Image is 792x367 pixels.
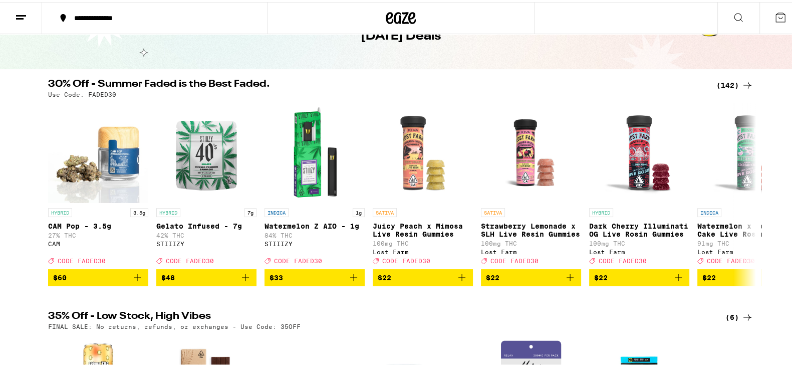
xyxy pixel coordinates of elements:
[274,256,322,262] span: CODE FADED30
[48,101,148,267] a: Open page for CAM Pop - 3.5g from CAM
[589,101,689,267] a: Open page for Dark Cherry Illuminati OG Live Rosin Gummies from Lost Farm
[265,230,365,237] p: 84% THC
[265,220,365,228] p: Watermelon Z AIO - 1g
[48,89,116,96] p: Use Code: FADED30
[481,101,581,201] img: Lost Farm - Strawberry Lemonade x SLH Live Resin Gummies
[481,101,581,267] a: Open page for Strawberry Lemonade x SLH Live Resin Gummies from Lost Farm
[589,101,689,201] img: Lost Farm - Dark Cherry Illuminati OG Live Rosin Gummies
[48,206,72,215] p: HYBRID
[481,247,581,253] div: Lost Farm
[589,206,613,215] p: HYBRID
[48,309,704,321] h2: 35% Off - Low Stock, High Vibes
[156,239,256,245] div: STIIIZY
[373,238,473,245] p: 100mg THC
[156,101,256,267] a: Open page for Gelato Infused - 7g from STIIIZY
[265,101,365,201] img: STIIIZY - Watermelon Z AIO - 1g
[716,77,753,89] a: (142)
[594,272,608,280] span: $22
[48,239,148,245] div: CAM
[725,309,753,321] a: (6)
[156,220,256,228] p: Gelato Infused - 7g
[361,26,441,43] h1: [DATE] Deals
[156,206,180,215] p: HYBRID
[244,206,256,215] p: 7g
[58,256,106,262] span: CODE FADED30
[48,101,148,201] img: CAM - CAM Pop - 3.5g
[156,267,256,284] button: Add to bag
[599,256,647,262] span: CODE FADED30
[382,256,430,262] span: CODE FADED30
[270,272,283,280] span: $33
[481,267,581,284] button: Add to bag
[589,267,689,284] button: Add to bag
[373,220,473,236] p: Juicy Peach x Mimosa Live Resin Gummies
[697,206,721,215] p: INDICA
[481,206,505,215] p: SATIVA
[265,206,289,215] p: INDICA
[481,238,581,245] p: 100mg THC
[265,267,365,284] button: Add to bag
[166,256,214,262] span: CODE FADED30
[373,267,473,284] button: Add to bag
[373,101,473,201] img: Lost Farm - Juicy Peach x Mimosa Live Resin Gummies
[48,230,148,237] p: 27% THC
[48,267,148,284] button: Add to bag
[490,256,539,262] span: CODE FADED30
[161,272,175,280] span: $48
[702,272,716,280] span: $22
[130,206,148,215] p: 3.5g
[481,220,581,236] p: Strawberry Lemonade x SLH Live Resin Gummies
[589,238,689,245] p: 100mg THC
[373,206,397,215] p: SATIVA
[373,247,473,253] div: Lost Farm
[589,247,689,253] div: Lost Farm
[156,101,256,201] img: STIIIZY - Gelato Infused - 7g
[265,101,365,267] a: Open page for Watermelon Z AIO - 1g from STIIIZY
[589,220,689,236] p: Dark Cherry Illuminati OG Live Rosin Gummies
[378,272,391,280] span: $22
[373,101,473,267] a: Open page for Juicy Peach x Mimosa Live Resin Gummies from Lost Farm
[48,220,148,228] p: CAM Pop - 3.5g
[48,321,301,328] p: FINAL SALE: No returns, refunds, or exchanges - Use Code: 35OFF
[53,272,67,280] span: $60
[486,272,499,280] span: $22
[48,77,704,89] h2: 30% Off - Summer Faded is the Best Faded.
[707,256,755,262] span: CODE FADED30
[265,239,365,245] div: STIIIZY
[353,206,365,215] p: 1g
[156,230,256,237] p: 42% THC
